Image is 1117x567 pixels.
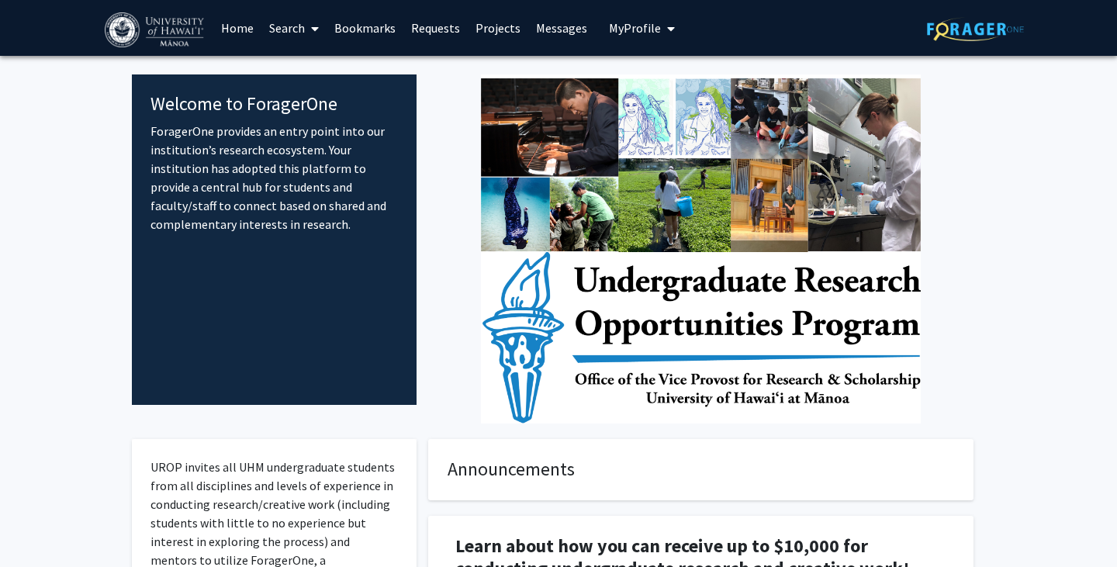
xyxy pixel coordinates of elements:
img: Cover Image [481,74,921,424]
a: Search [261,1,327,55]
h4: Welcome to ForagerOne [150,93,398,116]
span: My Profile [609,20,661,36]
a: Bookmarks [327,1,403,55]
a: Messages [528,1,595,55]
h4: Announcements [448,458,954,481]
img: University of Hawaiʻi at Mānoa Logo [105,12,207,47]
iframe: Chat [12,497,66,555]
img: ForagerOne Logo [927,17,1024,41]
a: Requests [403,1,468,55]
a: Home [213,1,261,55]
p: ForagerOne provides an entry point into our institution’s research ecosystem. Your institution ha... [150,122,398,233]
a: Projects [468,1,528,55]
